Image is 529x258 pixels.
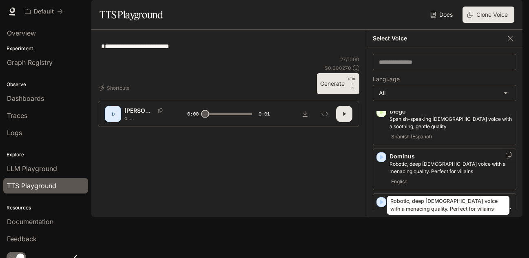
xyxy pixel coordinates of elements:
[124,115,168,122] p: o . [PERSON_NAME]
[340,56,359,63] p: 27 / 1000
[390,152,513,160] p: Dominus
[390,116,513,130] p: Spanish-speaking male voice with a soothing, gentle quality
[463,7,514,23] button: Clone Voice
[100,7,163,23] h1: TTS Playground
[373,76,400,82] p: Language
[348,76,356,91] p: ⏎
[187,110,199,118] span: 0:00
[373,85,516,101] div: All
[387,196,509,215] div: Robotic, deep [DEMOGRAPHIC_DATA] voice with a menacing quality. Perfect for villains
[390,177,409,187] span: English
[297,106,313,122] button: Download audio
[505,152,513,158] button: Copy Voice ID
[390,132,434,142] span: Spanish (Español)
[390,107,513,116] p: Diego
[34,8,54,15] p: Default
[317,106,333,122] button: Inspect
[429,7,456,23] a: Docs
[317,73,359,94] button: GenerateCTRL +⏎
[124,107,155,115] p: [PERSON_NAME]
[259,110,270,118] span: 0:01
[325,64,351,71] p: $ 0.000270
[21,3,66,20] button: All workspaces
[106,107,120,120] div: D
[155,108,166,113] button: Copy Voice ID
[390,160,513,175] p: Robotic, deep male voice with a menacing quality. Perfect for villains
[98,81,133,94] button: Shortcuts
[348,76,356,86] p: CTRL +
